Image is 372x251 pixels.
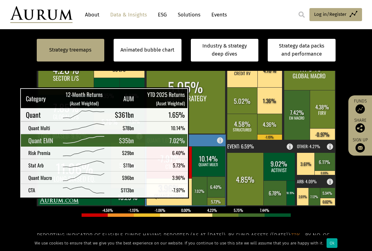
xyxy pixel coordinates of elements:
a: About [82,9,102,21]
a: Sign up [351,137,369,153]
a: ESG [155,9,170,21]
div: Ok [327,238,337,248]
a: Strategy data packs and performance [268,39,336,62]
img: Sign up to our newsletter [356,143,365,153]
span: 77% [291,232,301,239]
img: Share this post [356,123,365,133]
img: search.svg [299,11,305,18]
a: Data & Insights [107,9,150,21]
a: Animated bubble chart [120,46,174,54]
div: Share [351,118,369,133]
a: Solutions [175,9,204,21]
span: Log in/Register [314,11,346,18]
a: Events [208,9,227,21]
img: Access Funds [356,104,365,114]
a: Strategy treemaps [49,46,92,54]
a: Funds [351,98,369,114]
a: Industry & strategy deep dives [191,39,259,62]
img: Aurum [10,6,73,23]
h5: Reporting indicator of eligible funds having reported (as at [DATE]). By fund assets ([DATE]): . ... [37,231,336,248]
a: Log in/Register [309,8,362,21]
